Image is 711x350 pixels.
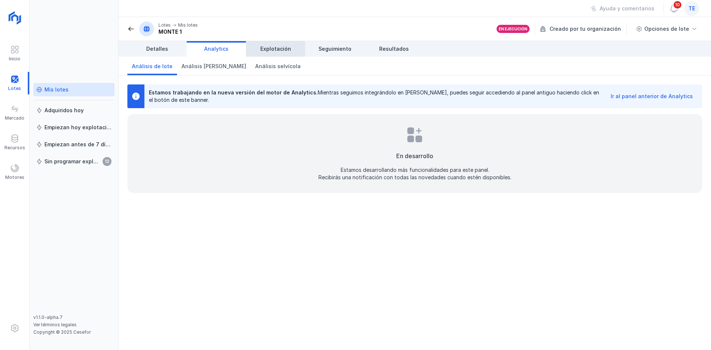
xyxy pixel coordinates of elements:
[688,5,695,12] span: te
[606,90,698,103] button: Ir al panel anterior de Analytics
[318,45,351,53] span: Seguimiento
[177,57,251,75] a: Análisis [PERSON_NAME]
[318,174,511,181] div: Recibirás una notificación con todas las novedades cuando estén disponibles.
[4,145,25,151] div: Recursos
[149,89,318,96] span: Estamos trabajando en la nueva versión del motor de Analytics.
[44,141,111,148] div: Empiezan antes de 7 días
[33,83,114,96] a: Mis lotes
[246,41,305,57] a: Explotación
[260,45,291,53] span: Explotación
[305,41,364,57] a: Seguimiento
[178,22,198,28] div: Mis lotes
[33,329,114,335] div: Copyright © 2025 Cesefor
[127,57,177,75] a: Análisis de lote
[673,0,682,9] span: 10
[341,166,489,174] div: Estamos desarrollando más funcionalidades para este panel.
[44,158,100,165] div: Sin programar explotación
[33,121,114,134] a: Empiezan hoy explotación
[44,107,84,114] div: Adquiridos hoy
[132,63,173,70] span: Análisis de lote
[33,104,114,117] a: Adquiridos hoy
[5,115,24,121] div: Mercado
[158,28,198,36] div: MONTE 1
[379,45,409,53] span: Resultados
[204,45,228,53] span: Analytics
[44,124,111,131] div: Empiezan hoy explotación
[149,89,600,104] div: Mientras seguimos integrándolo en [PERSON_NAME], puedes seguir accediendo al panel antiguo hacien...
[33,138,114,151] a: Empiezan antes de 7 días
[600,5,654,12] div: Ayuda y comentarios
[33,322,77,327] a: Ver términos legales
[146,45,168,53] span: Detalles
[158,22,171,28] div: Lotes
[9,56,20,62] div: Inicio
[586,2,659,15] button: Ayuda y comentarios
[181,63,246,70] span: Análisis [PERSON_NAME]
[33,155,114,168] a: Sin programar explotación13
[396,151,433,160] div: En desarrollo
[251,57,305,75] a: Análisis selvícola
[187,41,246,57] a: Analytics
[611,93,693,100] div: Ir al panel anterior de Analytics
[644,25,689,33] div: Opciones de lote
[103,157,111,166] span: 13
[5,174,24,180] div: Motores
[44,86,69,93] div: Mis lotes
[540,23,628,34] div: Creado por tu organización
[255,63,301,70] span: Análisis selvícola
[6,9,24,27] img: logoRight.svg
[127,41,187,57] a: Detalles
[499,26,527,31] div: En ejecución
[364,41,424,57] a: Resultados
[33,314,114,320] div: v1.1.0-alpha.7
